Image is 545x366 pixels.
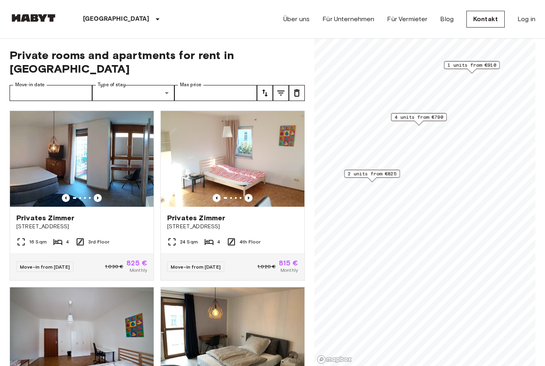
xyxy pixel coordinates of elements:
[280,267,298,274] span: Monthly
[448,61,496,69] span: 1 units from €910
[444,61,500,73] div: Map marker
[322,14,374,24] a: Für Unternehmen
[344,170,400,182] div: Map marker
[10,85,92,101] input: Choose date
[289,85,305,101] button: tune
[387,14,427,24] a: Für Vermieter
[16,223,147,231] span: [STREET_ADDRESS]
[180,238,198,245] span: 24 Sqm
[94,194,102,202] button: Previous image
[257,85,273,101] button: tune
[391,113,447,125] div: Map marker
[161,111,304,207] img: Marketing picture of unit DE-02-001-01M
[88,238,109,245] span: 3rd Floor
[29,238,47,245] span: 16 Sqm
[83,14,150,24] p: [GEOGRAPHIC_DATA]
[10,111,154,281] a: Marketing picture of unit DE-02-010-001-04HFPrevious imagePrevious imagePrivates Zimmer[STREET_AD...
[395,113,443,121] span: 4 units from €790
[257,263,276,270] span: 1.020 €
[283,14,310,24] a: Über uns
[126,259,147,267] span: 825 €
[217,238,220,245] span: 4
[62,194,70,202] button: Previous image
[130,267,147,274] span: Monthly
[180,81,201,88] label: Max price
[317,355,352,364] a: Mapbox logo
[279,259,298,267] span: 815 €
[10,14,57,22] img: Habyt
[239,238,261,245] span: 4th Floor
[160,111,305,281] a: Marketing picture of unit DE-02-001-01MPrevious imagePrevious imagePrivates Zimmer[STREET_ADDRESS...
[440,14,454,24] a: Blog
[10,48,305,75] span: Private rooms and apartments for rent in [GEOGRAPHIC_DATA]
[517,14,535,24] a: Log in
[105,263,123,270] span: 1.030 €
[10,111,154,207] img: Marketing picture of unit DE-02-010-001-04HF
[98,81,126,88] label: Type of stay
[171,264,221,270] span: Move-in from [DATE]
[245,194,253,202] button: Previous image
[16,213,74,223] span: Privates Zimmer
[167,223,298,231] span: [STREET_ADDRESS]
[213,194,221,202] button: Previous image
[66,238,69,245] span: 4
[348,170,397,177] span: 2 units from €825
[273,85,289,101] button: tune
[167,213,225,223] span: Privates Zimmer
[466,11,505,28] a: Kontakt
[20,264,70,270] span: Move-in from [DATE]
[15,81,45,88] label: Move-in date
